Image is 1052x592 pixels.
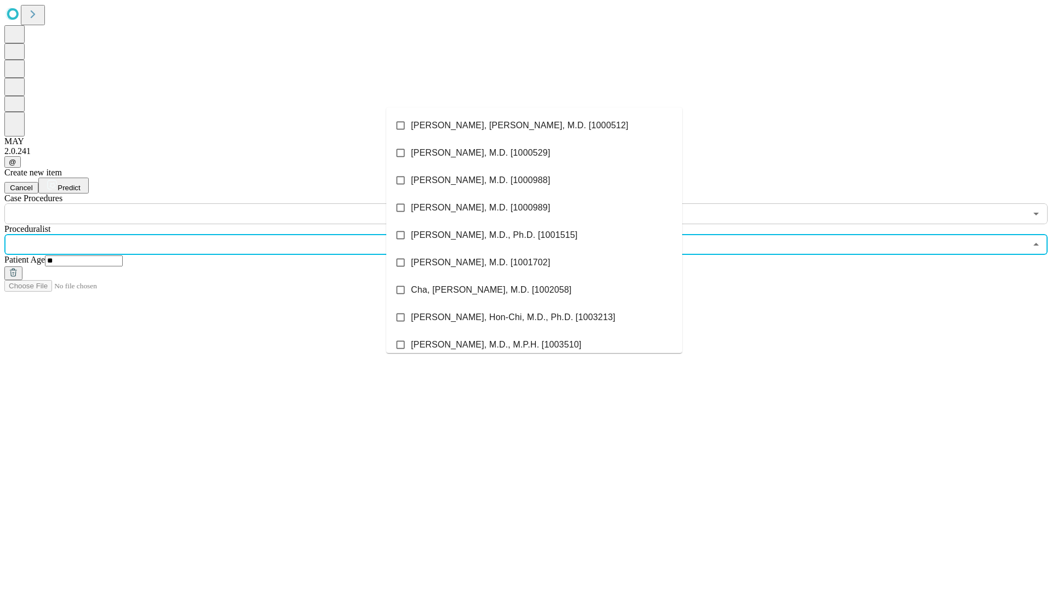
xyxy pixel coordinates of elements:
[58,184,80,192] span: Predict
[411,311,615,324] span: [PERSON_NAME], Hon-Chi, M.D., Ph.D. [1003213]
[4,156,21,168] button: @
[411,229,578,242] span: [PERSON_NAME], M.D., Ph.D. [1001515]
[4,224,50,234] span: Proceduralist
[411,338,581,351] span: [PERSON_NAME], M.D., M.P.H. [1003510]
[4,168,62,177] span: Create new item
[411,174,550,187] span: [PERSON_NAME], M.D. [1000988]
[10,184,33,192] span: Cancel
[1028,237,1044,252] button: Close
[9,158,16,166] span: @
[411,119,628,132] span: [PERSON_NAME], [PERSON_NAME], M.D. [1000512]
[411,201,550,214] span: [PERSON_NAME], M.D. [1000989]
[4,146,1048,156] div: 2.0.241
[411,283,571,297] span: Cha, [PERSON_NAME], M.D. [1002058]
[38,178,89,193] button: Predict
[1028,206,1044,221] button: Open
[4,136,1048,146] div: MAY
[4,193,62,203] span: Scheduled Procedure
[411,256,550,269] span: [PERSON_NAME], M.D. [1001702]
[4,255,45,264] span: Patient Age
[4,182,38,193] button: Cancel
[411,146,550,160] span: [PERSON_NAME], M.D. [1000529]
